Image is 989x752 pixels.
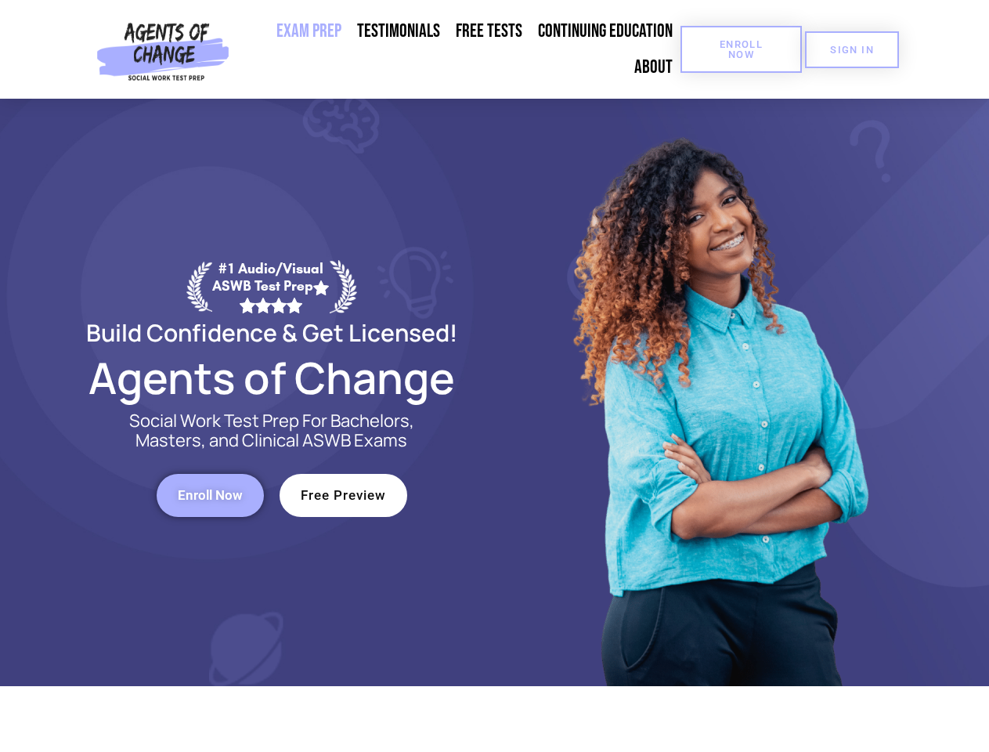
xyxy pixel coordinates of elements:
a: Enroll Now [680,26,802,73]
a: Free Tests [448,13,530,49]
img: Website Image 1 (1) [561,99,875,686]
a: Enroll Now [157,474,264,517]
a: Exam Prep [269,13,349,49]
a: Testimonials [349,13,448,49]
a: About [626,49,680,85]
div: #1 Audio/Visual ASWB Test Prep [212,260,330,313]
span: SIGN IN [830,45,874,55]
a: Continuing Education [530,13,680,49]
a: SIGN IN [805,31,899,68]
h2: Build Confidence & Get Licensed! [49,321,495,344]
a: Free Preview [280,474,407,517]
p: Social Work Test Prep For Bachelors, Masters, and Clinical ASWB Exams [111,411,432,450]
h2: Agents of Change [49,360,495,396]
span: Enroll Now [178,489,243,502]
span: Enroll Now [706,39,777,60]
nav: Menu [236,13,680,85]
span: Free Preview [301,489,386,502]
